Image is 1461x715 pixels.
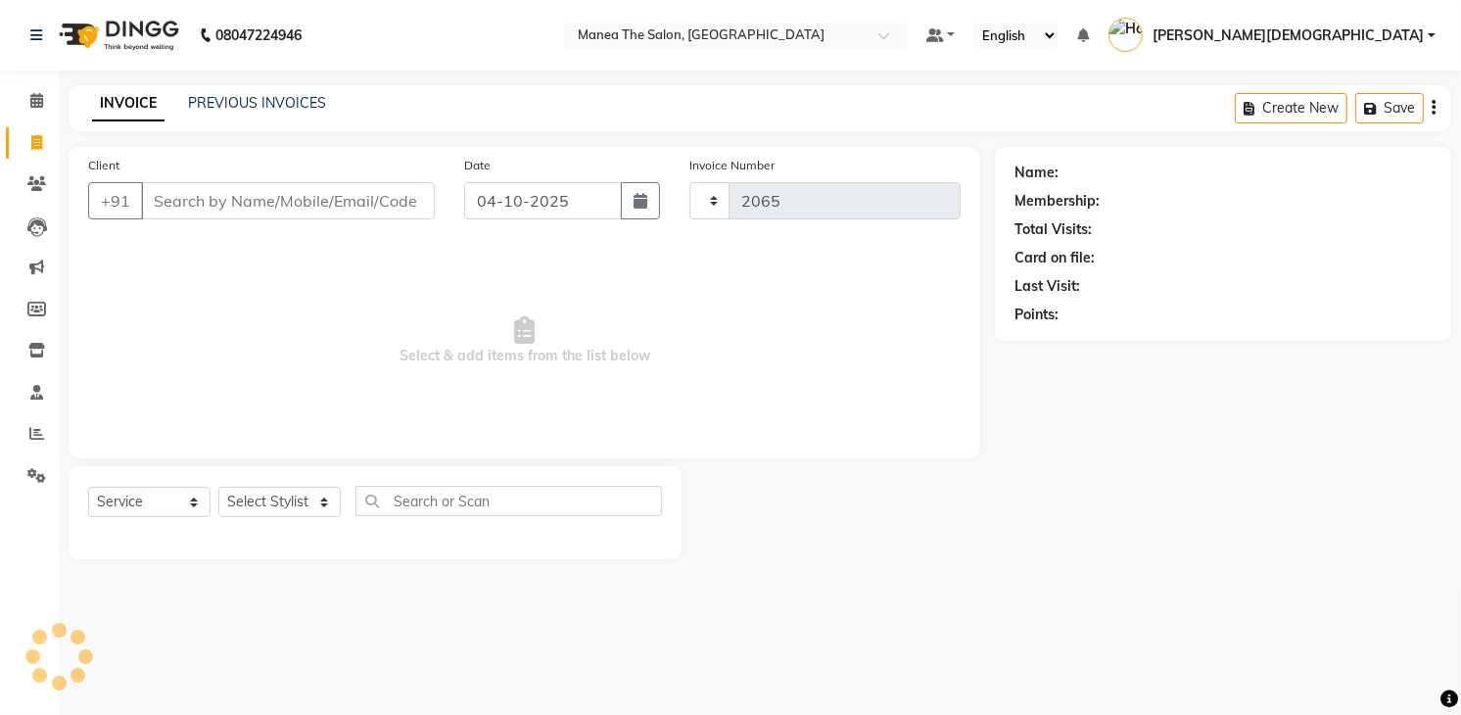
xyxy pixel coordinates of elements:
img: logo [50,8,184,63]
span: [PERSON_NAME][DEMOGRAPHIC_DATA] [1153,25,1424,46]
div: Card on file: [1014,248,1095,268]
label: Invoice Number [689,157,775,174]
a: INVOICE [92,86,165,121]
button: Save [1355,93,1424,123]
div: Last Visit: [1014,276,1080,297]
button: Create New [1235,93,1347,123]
div: Points: [1014,305,1059,325]
div: Total Visits: [1014,219,1092,240]
a: PREVIOUS INVOICES [188,94,326,112]
label: Client [88,157,119,174]
button: +91 [88,182,143,219]
div: Name: [1014,163,1059,183]
input: Search or Scan [355,486,662,516]
div: Membership: [1014,191,1100,212]
img: Hari Krishna [1108,18,1143,52]
b: 08047224946 [215,8,302,63]
label: Date [464,157,491,174]
input: Search by Name/Mobile/Email/Code [141,182,435,219]
span: Select & add items from the list below [88,243,961,439]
